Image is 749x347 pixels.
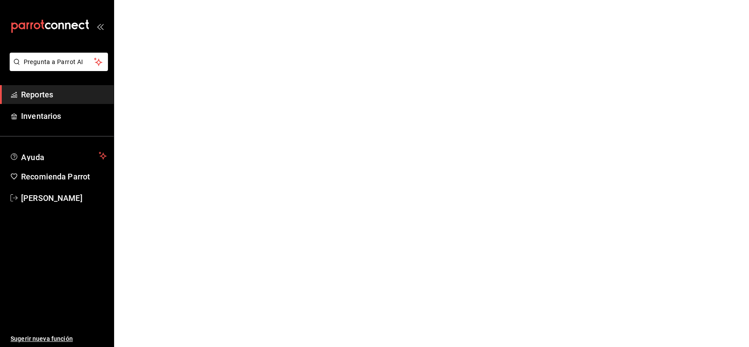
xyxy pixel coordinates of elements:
span: Recomienda Parrot [21,171,107,182]
button: open_drawer_menu [97,23,104,30]
span: [PERSON_NAME] [21,192,107,204]
a: Pregunta a Parrot AI [6,64,108,73]
span: Sugerir nueva función [11,334,107,343]
span: Reportes [21,89,107,100]
button: Pregunta a Parrot AI [10,53,108,71]
span: Pregunta a Parrot AI [24,57,94,67]
span: Inventarios [21,110,107,122]
span: Ayuda [21,150,95,161]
